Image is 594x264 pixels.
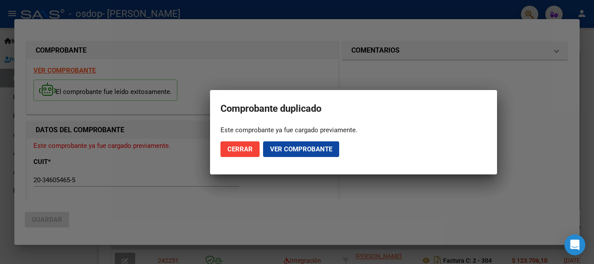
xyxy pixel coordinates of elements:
[220,100,487,117] h2: Comprobante duplicado
[220,141,260,157] button: Cerrar
[227,145,253,153] span: Cerrar
[220,126,487,134] div: Este comprobante ya fue cargado previamente.
[270,145,332,153] span: Ver comprobante
[263,141,339,157] button: Ver comprobante
[564,234,585,255] div: Open Intercom Messenger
